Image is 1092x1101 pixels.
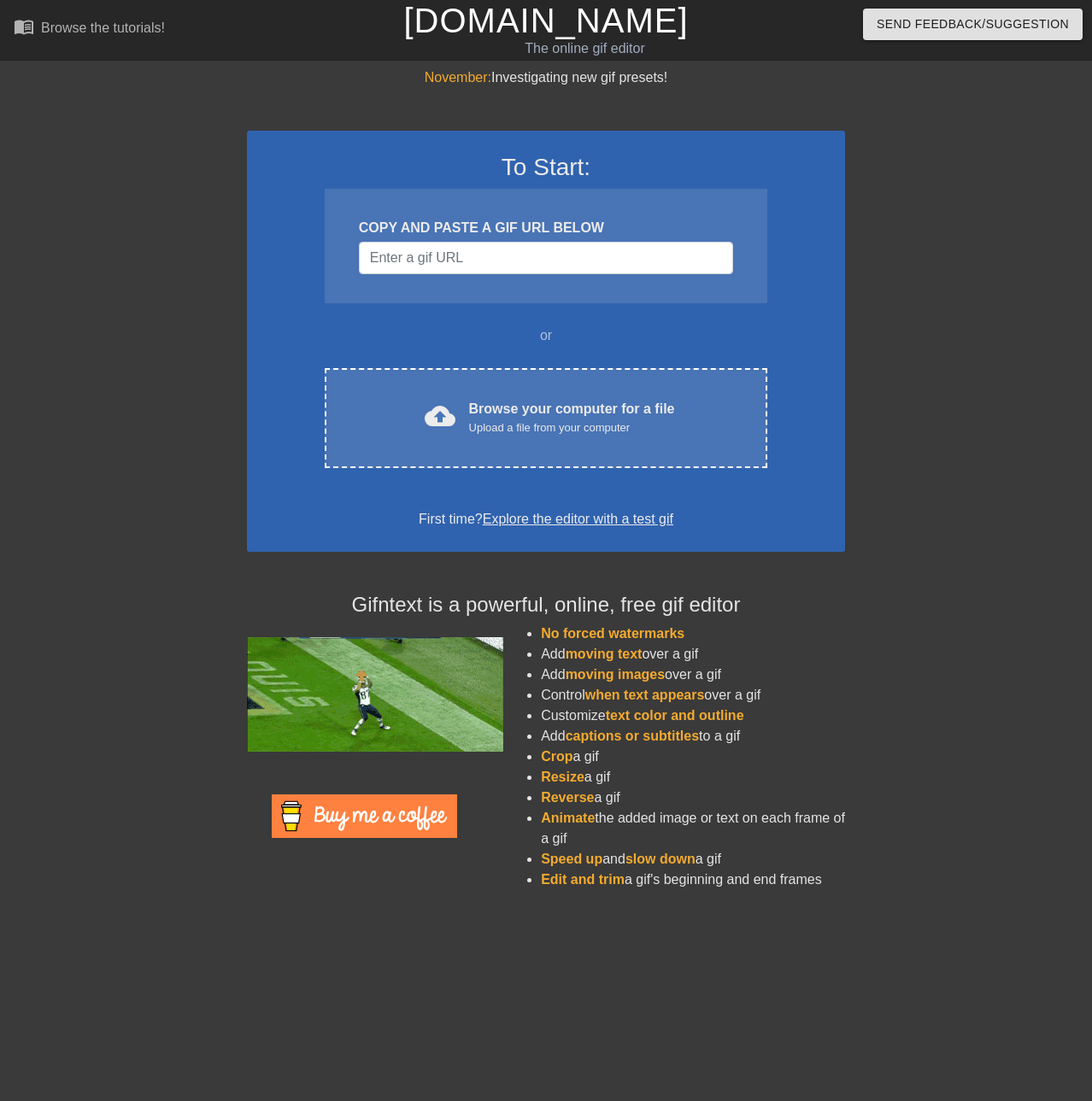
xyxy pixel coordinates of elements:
a: Browse the tutorials! [14,16,165,43]
li: Add over a gif [541,644,845,665]
li: Add over a gif [541,665,845,685]
span: captions or subtitles [566,729,699,743]
li: a gif [541,788,845,808]
span: Animate [541,811,595,825]
div: Browse your computer for a file [469,399,675,436]
li: the added image or text on each frame of a gif [541,808,845,849]
a: Explore the editor with a test gif [483,512,673,526]
span: Edit and trim [541,872,625,887]
h3: To Start: [269,153,823,182]
span: Speed up [541,852,602,866]
span: moving text [566,647,643,661]
li: and a gif [541,849,845,870]
li: a gif [541,767,845,788]
div: Investigating new gif presets! [247,67,845,88]
li: Add to a gif [541,726,845,747]
span: Crop [541,749,572,764]
div: Browse the tutorials! [41,20,165,35]
span: menu_book [14,16,34,37]
img: football_small.gif [247,637,503,752]
div: COPY AND PASTE A GIF URL BELOW [359,218,733,238]
div: Upload a file from your computer [469,419,675,436]
button: Send Feedback/Suggestion [863,9,1083,40]
span: Resize [541,770,584,784]
span: cloud_upload [425,401,455,431]
input: Username [359,242,733,274]
li: Control over a gif [541,685,845,706]
div: First time? [269,509,823,530]
li: a gif [541,747,845,767]
span: November: [425,70,491,85]
a: [DOMAIN_NAME] [403,2,688,39]
li: a gif's beginning and end frames [541,870,845,890]
span: No forced watermarks [541,626,684,641]
div: The online gif editor [373,38,797,59]
span: slow down [625,852,696,866]
span: Reverse [541,790,594,805]
span: Send Feedback/Suggestion [877,14,1069,35]
span: moving images [566,667,665,682]
span: text color and outline [606,708,744,723]
img: Buy Me A Coffee [272,794,457,838]
span: when text appears [585,688,705,702]
div: or [291,325,801,346]
li: Customize [541,706,845,726]
h4: Gifntext is a powerful, online, free gif editor [247,593,845,618]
